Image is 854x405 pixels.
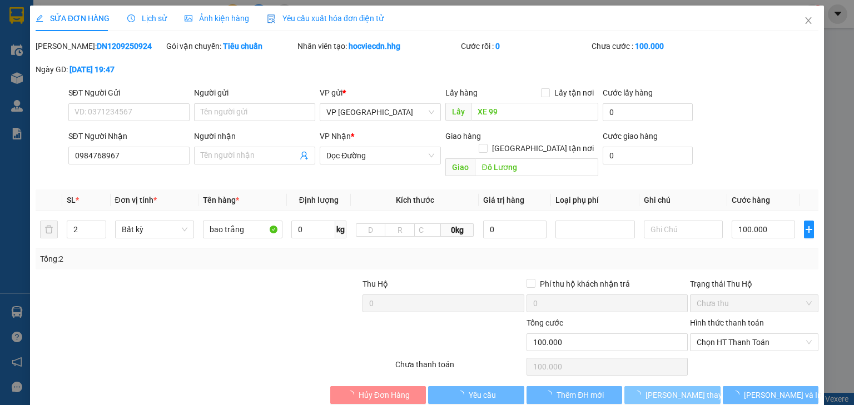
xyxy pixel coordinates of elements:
span: Tên hàng [203,196,239,204]
input: Cước giao hàng [603,147,693,164]
span: Phí thu hộ khách nhận trả [535,278,634,290]
input: D [356,223,386,237]
span: Thu Hộ [363,279,388,288]
span: SL [67,196,76,204]
input: VD: Bàn, Ghế [203,221,282,238]
input: C [414,223,441,237]
span: kg [335,221,346,238]
span: clock-circle [127,14,135,22]
span: [GEOGRAPHIC_DATA] tận nơi [488,142,598,154]
label: Hình thức thanh toán [690,318,764,327]
div: VP gửi [320,87,441,99]
button: delete [40,221,58,238]
input: R [385,223,415,237]
button: plus [804,221,814,238]
div: Gói vận chuyển: [166,40,295,52]
div: [PERSON_NAME]: [36,40,164,52]
div: Chưa cước : [592,40,720,52]
label: Cước giao hàng [603,132,658,141]
div: Nhân viên tạo: [297,40,459,52]
input: Dọc đường [475,158,598,176]
span: Lịch sử [127,14,167,23]
b: 0 [495,42,500,51]
span: Chọn HT Thanh Toán [697,334,812,351]
label: Cước lấy hàng [603,88,653,97]
span: Bất kỳ [122,221,188,238]
button: [PERSON_NAME] thay đổi [624,386,721,404]
span: Định lượng [299,196,339,204]
button: Close [793,6,824,37]
b: [DATE] 19:47 [69,65,115,74]
span: Yêu cầu xuất hóa đơn điện tử [267,14,384,23]
span: picture [185,14,192,22]
b: hocviecdn.hhg [349,42,400,51]
div: Người nhận [194,130,315,142]
button: Yêu cầu [428,386,524,404]
span: loading [633,391,646,398]
span: Ảnh kiện hàng [185,14,249,23]
span: Dọc Đường [326,147,434,164]
span: Đơn vị tính [115,196,157,204]
span: VP Đà Nẵng [326,104,434,121]
span: Lấy hàng [445,88,478,97]
span: Cước hàng [732,196,770,204]
span: loading [732,391,744,398]
span: Chưa thu [697,295,812,312]
span: Kích thước [396,196,434,204]
div: Ngày GD: [36,63,164,76]
span: Lấy tận nơi [550,87,598,99]
span: [PERSON_NAME] và In [744,389,822,401]
div: Cước rồi : [461,40,589,52]
button: [PERSON_NAME] và In [723,386,819,404]
span: Hủy Đơn Hàng [359,389,410,401]
div: Người gửi [194,87,315,99]
span: Lấy [445,103,471,121]
span: Giá trị hàng [483,196,524,204]
b: 100.000 [635,42,664,51]
span: Thêm ĐH mới [557,389,604,401]
span: close [804,16,813,25]
span: Giao hàng [445,132,481,141]
div: Chưa thanh toán [394,358,525,378]
span: loading [544,391,557,398]
th: Loại phụ phí [551,189,639,211]
span: Yêu cầu [469,389,496,401]
span: loading [456,391,469,398]
div: SĐT Người Gửi [68,87,190,99]
span: edit [36,14,43,22]
span: SỬA ĐƠN HÀNG [36,14,110,23]
span: 0kg [441,223,474,237]
span: Giao [445,158,475,176]
img: icon [267,14,276,23]
button: Thêm ĐH mới [527,386,623,404]
div: Tổng: 2 [40,253,330,265]
span: Tổng cước [527,318,563,327]
span: plus [805,225,813,234]
span: loading [346,391,359,398]
b: DN1209250924 [97,42,152,51]
span: [PERSON_NAME] thay đổi [646,389,734,401]
div: SĐT Người Nhận [68,130,190,142]
div: Trạng thái Thu Hộ [690,278,818,290]
b: Tiêu chuẩn [223,42,262,51]
input: Ghi Chú [644,221,723,238]
span: VP Nhận [320,132,351,141]
span: user-add [300,151,309,160]
input: Cước lấy hàng [603,103,693,121]
button: Hủy Đơn Hàng [330,386,426,404]
input: Dọc đường [471,103,598,121]
th: Ghi chú [639,189,728,211]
